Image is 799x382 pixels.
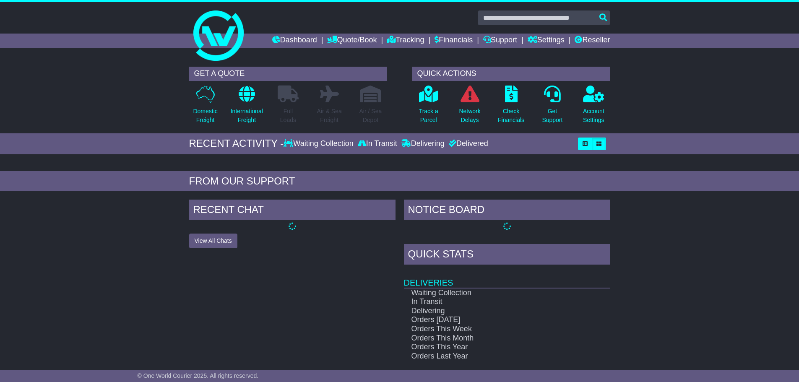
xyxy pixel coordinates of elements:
div: RECENT ACTIVITY - [189,138,284,150]
td: In Transit [404,297,580,307]
a: Settings [528,34,565,48]
td: Deliveries [404,267,610,288]
a: Reseller [575,34,610,48]
div: QUICK ACTIONS [412,67,610,81]
a: InternationalFreight [230,85,263,129]
p: Get Support [542,107,562,125]
p: International Freight [231,107,263,125]
a: GetSupport [541,85,563,129]
p: Air / Sea Depot [359,107,382,125]
p: Full Loads [278,107,299,125]
td: Waiting Collection [404,288,580,298]
td: Finances [404,361,610,382]
p: Air & Sea Freight [317,107,342,125]
span: © One World Courier 2025. All rights reserved. [138,372,259,379]
p: Network Delays [459,107,480,125]
td: Orders This Month [404,334,580,343]
div: Delivered [447,139,488,148]
td: Orders This Year [404,343,580,352]
div: NOTICE BOARD [404,200,610,222]
a: NetworkDelays [458,85,481,129]
a: Tracking [387,34,424,48]
td: Orders Last Year [404,352,580,361]
a: Support [483,34,517,48]
div: Delivering [399,139,447,148]
a: Financials [435,34,473,48]
td: Orders This Week [404,325,580,334]
div: FROM OUR SUPPORT [189,175,610,187]
p: Check Financials [498,107,524,125]
a: Quote/Book [327,34,377,48]
p: Domestic Freight [193,107,217,125]
button: View All Chats [189,234,237,248]
td: Orders [DATE] [404,315,580,325]
td: Delivering [404,307,580,316]
p: Account Settings [583,107,604,125]
a: DomesticFreight [193,85,218,129]
div: GET A QUOTE [189,67,387,81]
a: Track aParcel [419,85,439,129]
p: Track a Parcel [419,107,438,125]
div: Waiting Collection [284,139,355,148]
a: CheckFinancials [497,85,525,129]
a: AccountSettings [583,85,605,129]
div: In Transit [356,139,399,148]
a: Dashboard [272,34,317,48]
div: RECENT CHAT [189,200,396,222]
div: Quick Stats [404,244,610,267]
